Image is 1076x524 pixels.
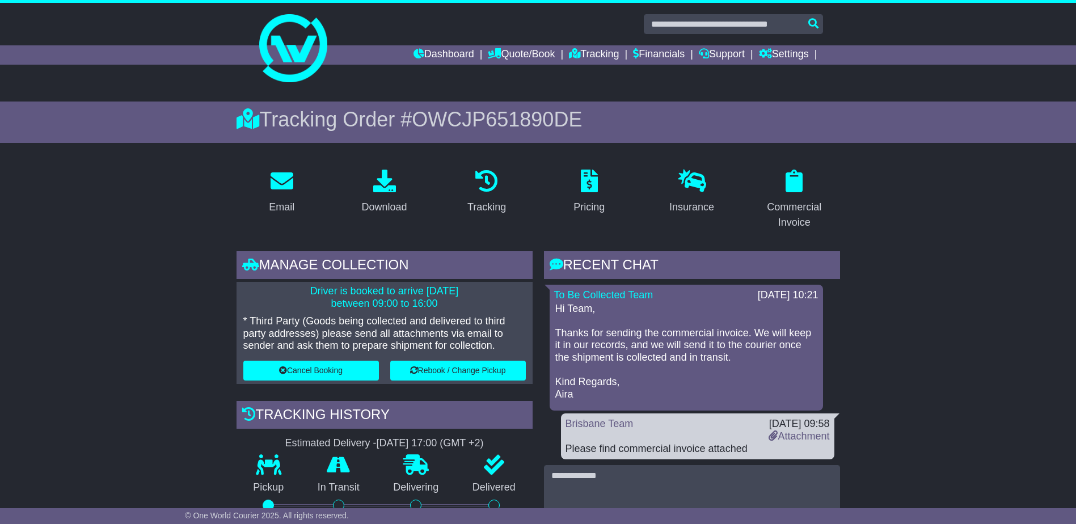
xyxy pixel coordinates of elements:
[243,315,526,352] p: * Third Party (Goods being collected and delivered to third party addresses) please send all atta...
[669,200,714,215] div: Insurance
[460,166,513,219] a: Tracking
[756,200,833,230] div: Commercial Invoice
[237,401,533,432] div: Tracking history
[354,166,414,219] a: Download
[749,166,840,234] a: Commercial Invoice
[301,481,377,494] p: In Transit
[185,511,349,520] span: © One World Courier 2025. All rights reserved.
[390,361,526,381] button: Rebook / Change Pickup
[361,200,407,215] div: Download
[555,303,817,401] p: Hi Team, Thanks for sending the commercial invoice. We will keep it in our records, and we will s...
[573,200,605,215] div: Pricing
[237,251,533,282] div: Manage collection
[569,45,619,65] a: Tracking
[488,45,555,65] a: Quote/Book
[758,289,818,302] div: [DATE] 10:21
[269,200,294,215] div: Email
[554,289,653,301] a: To Be Collected Team
[261,166,302,219] a: Email
[412,108,582,131] span: OWCJP651890DE
[243,361,379,381] button: Cancel Booking
[633,45,685,65] a: Financials
[769,430,829,442] a: Attachment
[566,418,634,429] a: Brisbane Team
[662,166,721,219] a: Insurance
[455,481,533,494] p: Delivered
[237,481,301,494] p: Pickup
[413,45,474,65] a: Dashboard
[759,45,809,65] a: Settings
[377,481,456,494] p: Delivering
[769,418,829,430] div: [DATE] 09:58
[544,251,840,282] div: RECENT CHAT
[566,443,830,455] div: Please find commercial invoice attached
[566,166,612,219] a: Pricing
[699,45,745,65] a: Support
[377,437,484,450] div: [DATE] 17:00 (GMT +2)
[237,437,533,450] div: Estimated Delivery -
[243,285,526,310] p: Driver is booked to arrive [DATE] between 09:00 to 16:00
[237,107,840,132] div: Tracking Order #
[467,200,506,215] div: Tracking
